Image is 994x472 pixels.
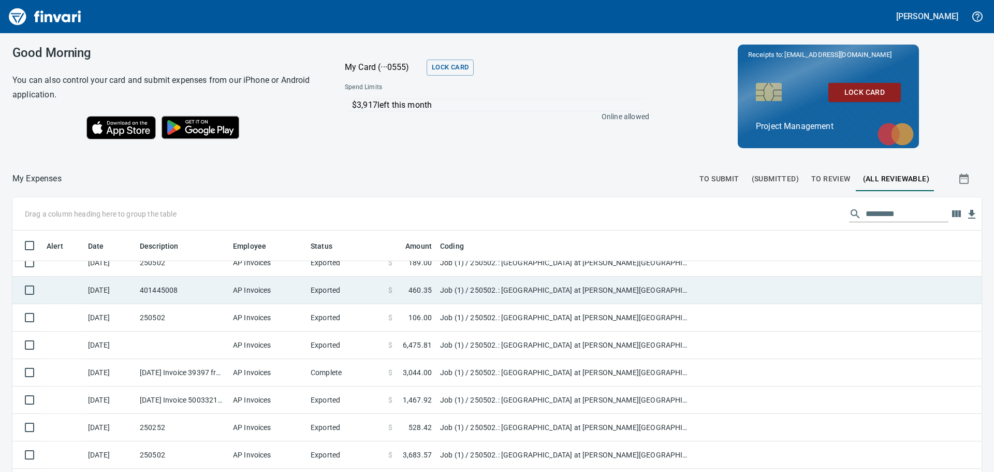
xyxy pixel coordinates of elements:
td: AP Invoices [229,387,306,414]
span: (Submitted) [752,173,799,185]
span: Description [140,240,179,252]
td: 250502 [136,249,229,277]
span: $ [388,285,392,295]
span: To Submit [699,173,739,185]
span: To Review [811,173,851,185]
span: Description [140,240,192,252]
span: Coding [440,240,464,252]
img: mastercard.svg [872,118,919,151]
span: Employee [233,240,280,252]
td: Job (1) / 250502.: [GEOGRAPHIC_DATA] at [PERSON_NAME][GEOGRAPHIC_DATA] / 1003. .: General Require... [436,249,695,277]
p: $3,917 left this month [352,99,644,111]
td: AP Invoices [229,359,306,387]
td: 401445008 [136,277,229,304]
span: 3,683.57 [403,450,432,460]
td: 250252 [136,414,229,441]
span: 460.35 [408,285,432,295]
span: Status [311,240,332,252]
td: Exported [306,332,384,359]
td: Exported [306,304,384,332]
span: $ [388,422,392,433]
span: [EMAIL_ADDRESS][DOMAIN_NAME] [783,50,892,60]
span: 3,044.00 [403,367,432,378]
td: Complete [306,359,384,387]
button: Lock Card [828,83,901,102]
td: Exported [306,387,384,414]
button: Choose columns to display [948,206,964,222]
td: Exported [306,441,384,469]
button: [PERSON_NAME] [894,8,961,24]
p: Drag a column heading here to group the table [25,209,177,219]
p: Receipts to: [748,50,909,60]
span: 189.00 [408,258,432,268]
span: $ [388,395,392,405]
td: [DATE] Invoice 39397 from National Railroad Safety Services Inc (1-38715) [136,359,229,387]
button: Download Table [964,207,980,222]
nav: breadcrumb [12,173,62,185]
td: Job (1) / 250502.: [GEOGRAPHIC_DATA] at [PERSON_NAME][GEOGRAPHIC_DATA] / 301209. .: BS1 - Excavat... [436,441,695,469]
span: $ [388,340,392,350]
span: $ [388,258,392,268]
td: Job (1) / 250502.: [GEOGRAPHIC_DATA] at [PERSON_NAME][GEOGRAPHIC_DATA] / 1011. .: BS1 - Railroad ... [436,359,695,387]
span: $ [388,312,392,323]
span: 528.42 [408,422,432,433]
td: Job (1) / 250502.: [GEOGRAPHIC_DATA] at [PERSON_NAME][GEOGRAPHIC_DATA] / 8520. 01.: BS1 - Dewater... [436,304,695,332]
td: AP Invoices [229,304,306,332]
span: (All Reviewable) [863,173,929,185]
td: [DATE] Invoice 50033216578 from White Cap, L.P. (1-10448) [136,387,229,414]
td: [DATE] [84,441,136,469]
span: 1,467.92 [403,395,432,405]
span: Amount [392,240,432,252]
span: $ [388,367,392,378]
td: Job (1) / 250502.: [GEOGRAPHIC_DATA] at [PERSON_NAME][GEOGRAPHIC_DATA] / 14.1000.: Precast Materi... [436,414,695,441]
td: Exported [306,249,384,277]
span: Date [88,240,104,252]
td: [DATE] [84,359,136,387]
img: Download on the App Store [86,116,156,139]
td: Exported [306,414,384,441]
td: [DATE] [84,387,136,414]
span: Amount [405,240,432,252]
td: [DATE] [84,249,136,277]
button: Lock Card [427,60,474,76]
td: AP Invoices [229,414,306,441]
p: My Card (···0555) [345,61,422,74]
span: Alert [47,240,63,252]
span: Lock Card [432,62,469,74]
span: 6,475.81 [403,340,432,350]
span: $ [388,450,392,460]
img: Finvari [6,4,84,29]
span: Date [88,240,118,252]
span: Coding [440,240,477,252]
h5: [PERSON_NAME] [896,11,958,22]
h6: You can also control your card and submit expenses from our iPhone or Android application. [12,73,319,102]
td: [DATE] [84,414,136,441]
span: Status [311,240,346,252]
td: [DATE] [84,304,136,332]
td: Job (1) / 250502.: [GEOGRAPHIC_DATA] at [PERSON_NAME][GEOGRAPHIC_DATA] / 14.1000.: Precast Materi... [436,387,695,414]
span: Employee [233,240,266,252]
img: Get it on Google Play [156,110,245,145]
span: Alert [47,240,77,252]
p: My Expenses [12,173,62,185]
td: Job (1) / 250502.: [GEOGRAPHIC_DATA] at [PERSON_NAME][GEOGRAPHIC_DATA] / 8520. 01.: BS1 - Dewater... [436,277,695,304]
td: AP Invoices [229,332,306,359]
span: Lock Card [837,86,893,99]
td: 250502 [136,441,229,469]
button: Show transactions within a particular date range [948,166,982,191]
td: AP Invoices [229,441,306,469]
p: Online allowed [337,111,649,122]
td: Job (1) / 250502.: [GEOGRAPHIC_DATA] at [PERSON_NAME][GEOGRAPHIC_DATA] / 8520. 01.: BS1 - Dewater... [436,332,695,359]
p: Project Management [756,120,901,133]
td: Exported [306,277,384,304]
td: [DATE] [84,332,136,359]
span: Spend Limits [345,82,515,93]
td: [DATE] [84,277,136,304]
td: 250502 [136,304,229,332]
h3: Good Morning [12,46,319,60]
span: 106.00 [408,312,432,323]
td: AP Invoices [229,277,306,304]
td: AP Invoices [229,249,306,277]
